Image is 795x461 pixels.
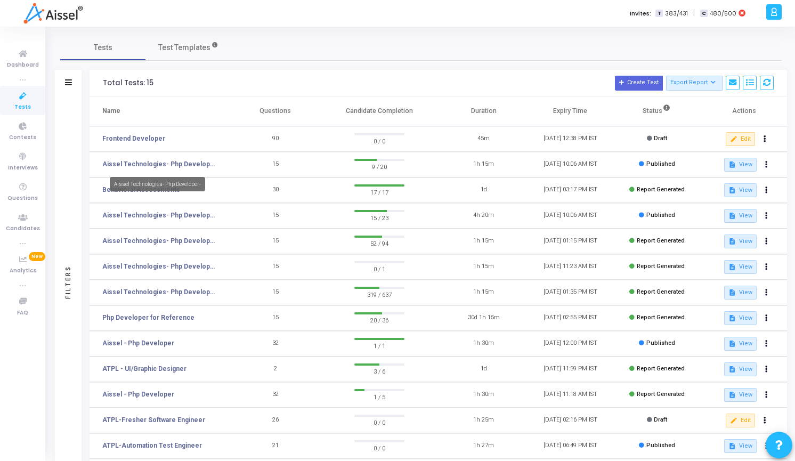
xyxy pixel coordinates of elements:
[232,229,319,254] td: 15
[728,161,736,168] mat-icon: description
[724,260,757,274] button: View
[724,311,757,325] button: View
[728,314,736,322] mat-icon: description
[354,442,404,453] span: 0 / 0
[646,160,675,167] span: Published
[637,288,685,295] span: Report Generated
[232,203,319,229] td: 15
[646,442,675,449] span: Published
[527,152,614,177] td: [DATE] 10:06 AM IST
[10,266,36,276] span: Analytics
[527,96,614,126] th: Expiry Time
[654,135,667,142] span: Draft
[232,408,319,433] td: 26
[7,194,38,203] span: Questions
[354,161,404,172] span: 9 / 20
[527,177,614,203] td: [DATE] 03:17 PM IST
[614,96,701,126] th: Status
[103,79,153,87] div: Total Tests: 15
[728,187,736,194] mat-icon: description
[440,280,527,305] td: 1h 15m
[232,280,319,305] td: 15
[728,289,736,296] mat-icon: description
[615,76,663,91] button: Create Test
[527,382,614,408] td: [DATE] 11:18 AM IST
[728,442,736,450] mat-icon: description
[646,339,675,346] span: Published
[440,357,527,382] td: 1d
[9,133,36,142] span: Contests
[354,263,404,274] span: 0 / 1
[232,357,319,382] td: 2
[655,10,662,18] span: T
[440,254,527,280] td: 1h 15m
[232,177,319,203] td: 30
[102,364,186,374] a: ATPL - UI/Graphic Designer
[90,96,232,126] th: Name
[102,287,215,297] a: Aissel Technologies- Php Developer-
[724,286,757,300] button: View
[102,390,174,399] a: Aissel - Php Developer
[354,289,404,300] span: 319 / 637
[63,223,73,341] div: Filters
[440,331,527,357] td: 1h 30m
[7,61,39,70] span: Dashboard
[232,126,319,152] td: 90
[730,135,737,143] mat-icon: edit
[440,229,527,254] td: 1h 15m
[232,152,319,177] td: 15
[354,340,404,351] span: 1 / 1
[23,3,83,24] img: logo
[354,417,404,427] span: 0 / 0
[724,158,757,172] button: View
[637,314,685,321] span: Report Generated
[724,388,757,402] button: View
[102,134,165,143] a: Frontend Developer
[527,254,614,280] td: [DATE] 11:23 AM IST
[724,362,757,376] button: View
[232,382,319,408] td: 32
[6,224,40,233] span: Candidates
[693,7,695,19] span: |
[354,187,404,197] span: 17 / 17
[637,391,685,398] span: Report Generated
[102,262,215,271] a: Aissel Technologies- Php Developer-
[102,159,215,169] a: Aissel Technologies- Php Developer-
[527,126,614,152] td: [DATE] 12:38 PM IST
[726,132,755,146] button: Edit
[665,9,688,18] span: 383/431
[319,96,440,126] th: Candidate Completion
[724,337,757,351] button: View
[700,96,787,126] th: Actions
[730,417,737,424] mat-icon: edit
[654,416,667,423] span: Draft
[527,280,614,305] td: [DATE] 01:35 PM IST
[102,313,194,322] a: Php Developer for Reference
[232,96,319,126] th: Questions
[728,340,736,347] mat-icon: description
[354,212,404,223] span: 15 / 23
[527,408,614,433] td: [DATE] 02:16 PM IST
[630,9,651,18] label: Invites:
[637,237,685,244] span: Report Generated
[724,439,757,453] button: View
[232,305,319,331] td: 15
[440,177,527,203] td: 1d
[232,433,319,459] td: 21
[440,408,527,433] td: 1h 25m
[440,203,527,229] td: 4h 20m
[724,183,757,197] button: View
[232,331,319,357] td: 32
[637,365,685,372] span: Report Generated
[354,135,404,146] span: 0 / 0
[440,152,527,177] td: 1h 15m
[17,309,28,318] span: FAQ
[440,96,527,126] th: Duration
[354,314,404,325] span: 20 / 36
[102,236,215,246] a: Aissel Technologies- Php Developer-
[724,234,757,248] button: View
[728,238,736,245] mat-icon: description
[354,391,404,402] span: 1 / 5
[728,212,736,220] mat-icon: description
[710,9,736,18] span: 480/500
